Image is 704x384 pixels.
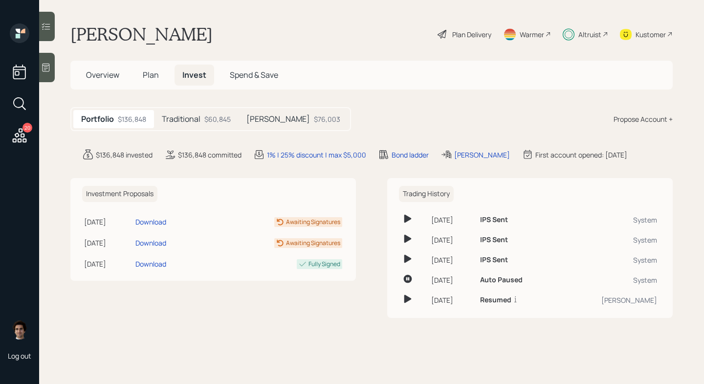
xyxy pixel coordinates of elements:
[480,296,511,304] h6: Resumed
[286,239,340,248] div: Awaiting Signatures
[10,320,29,339] img: harrison-schaefer-headshot-2.png
[431,255,472,265] div: [DATE]
[614,114,673,124] div: Propose Account +
[70,23,213,45] h1: [PERSON_NAME]
[562,295,657,305] div: [PERSON_NAME]
[480,216,508,224] h6: IPS Sent
[81,114,114,124] h5: Portfolio
[578,29,601,40] div: Altruist
[118,114,146,124] div: $136,848
[431,295,472,305] div: [DATE]
[178,150,242,160] div: $136,848 committed
[135,259,166,269] div: Download
[535,150,627,160] div: First account opened: [DATE]
[562,275,657,285] div: System
[480,256,508,264] h6: IPS Sent
[636,29,666,40] div: Kustomer
[230,69,278,80] span: Spend & Save
[520,29,544,40] div: Warmer
[84,259,132,269] div: [DATE]
[84,238,132,248] div: [DATE]
[8,351,31,361] div: Log out
[454,150,510,160] div: [PERSON_NAME]
[286,218,340,226] div: Awaiting Signatures
[431,275,472,285] div: [DATE]
[96,150,153,160] div: $136,848 invested
[562,255,657,265] div: System
[431,215,472,225] div: [DATE]
[399,186,454,202] h6: Trading History
[562,215,657,225] div: System
[135,238,166,248] div: Download
[82,186,157,202] h6: Investment Proposals
[452,29,491,40] div: Plan Delivery
[246,114,310,124] h5: [PERSON_NAME]
[84,217,132,227] div: [DATE]
[22,123,32,133] div: 20
[480,276,523,284] h6: Auto Paused
[143,69,159,80] span: Plan
[314,114,340,124] div: $76,003
[135,217,166,227] div: Download
[204,114,231,124] div: $60,845
[562,235,657,245] div: System
[431,235,472,245] div: [DATE]
[182,69,206,80] span: Invest
[162,114,200,124] h5: Traditional
[480,236,508,244] h6: IPS Sent
[86,69,119,80] span: Overview
[308,260,340,269] div: Fully Signed
[267,150,366,160] div: 1% | 25% discount | max $5,000
[392,150,429,160] div: Bond ladder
